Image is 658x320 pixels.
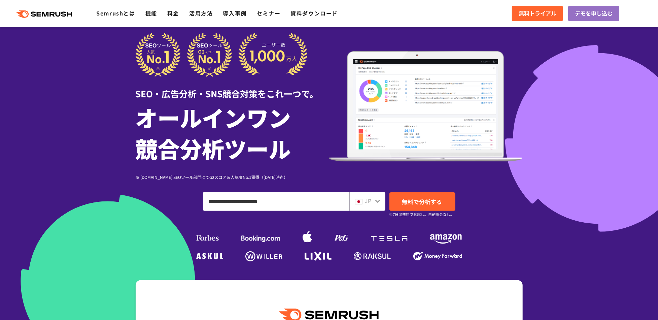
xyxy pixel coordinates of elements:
[96,9,135,17] a: Semrushとは
[203,192,349,211] input: ドメイン、キーワードまたはURLを入力してください
[257,9,280,17] a: セミナー
[389,192,455,211] a: 無料で分析する
[136,174,329,180] div: ※ [DOMAIN_NAME] SEOツール部門にてG2スコア＆人気度No.1獲得（[DATE]時点）
[568,6,619,21] a: デモを申し込む
[365,197,372,205] span: JP
[145,9,157,17] a: 機能
[402,197,442,206] span: 無料で分析する
[575,9,613,18] span: デモを申し込む
[519,9,556,18] span: 無料トライアル
[389,211,454,218] small: ※7日間無料でお試し。自動課金なし。
[136,102,329,164] h1: オールインワン 競合分析ツール
[167,9,179,17] a: 料金
[136,77,329,100] div: SEO・広告分析・SNS競合対策をこれ一つで。
[512,6,563,21] a: 無料トライアル
[290,9,338,17] a: 資料ダウンロード
[189,9,213,17] a: 活用方法
[223,9,247,17] a: 導入事例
